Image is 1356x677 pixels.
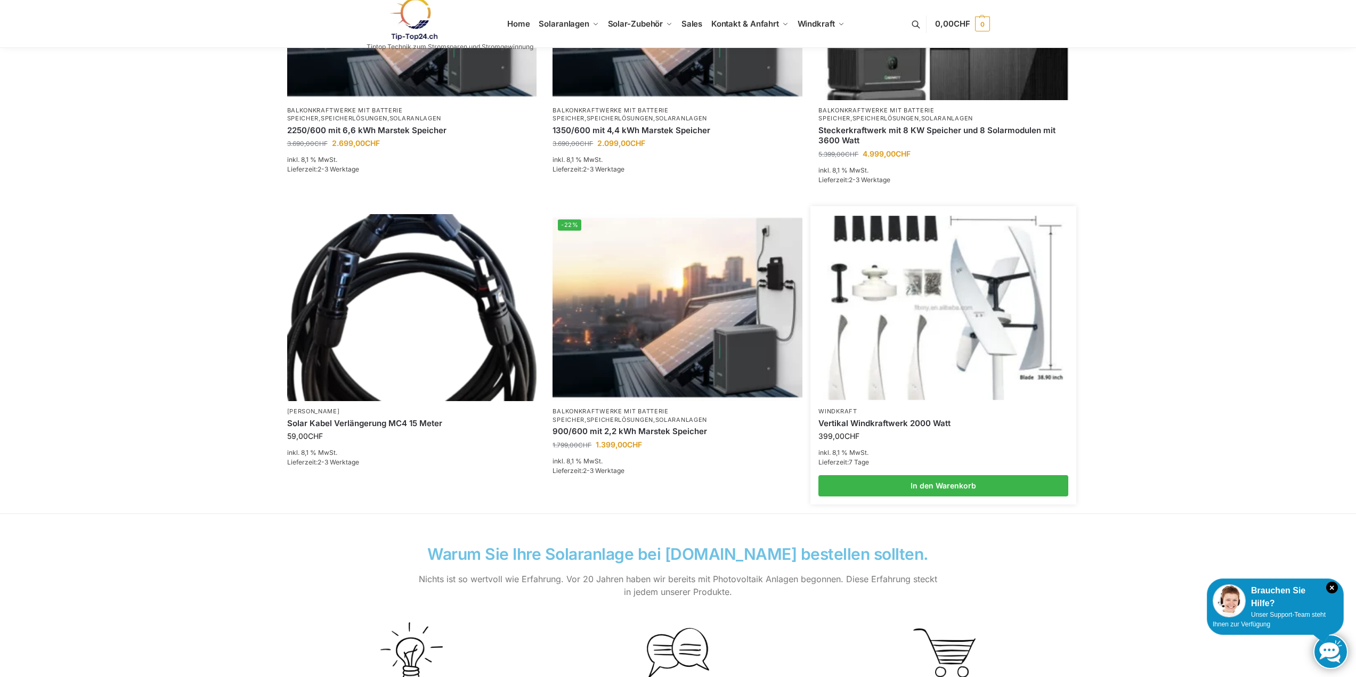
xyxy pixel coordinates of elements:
[553,107,802,123] p: , ,
[818,475,1068,496] a: In den Warenkorb legen: „Vertikal Windkraftwerk 2000 Watt“
[580,140,593,148] span: CHF
[818,418,1068,429] a: Vertikal Windkraftwerk 2000 Watt
[553,214,802,402] img: Home 5
[553,214,802,402] a: -22%Balkonkraftwerk mit Marstek Speicher
[287,431,323,441] bdi: 59,00
[287,107,403,122] a: Balkonkraftwerke mit Batterie Speicher
[849,176,890,184] span: 2-3 Werktage
[608,19,663,29] span: Solar-Zubehör
[287,165,359,173] span: Lieferzeit:
[1213,584,1246,617] img: Customer service
[417,573,939,598] p: Nichts ist so wertvoll wie Erfahrung. Vor 20 Jahren haben wir bereits mit Photovoltaik Anlagen be...
[553,456,802,466] p: inkl. 8,1 % MwSt.
[287,448,537,458] p: inkl. 8,1 % MwSt.
[321,115,387,122] a: Speicherlösungen
[818,125,1068,146] a: Steckerkraftwerk mit 8 KW Speicher und 8 Solarmodulen mit 3600 Watt
[818,166,1068,175] p: inkl. 8,1 % MwSt.
[655,115,707,122] a: Solaranlagen
[863,149,911,158] bdi: 4.999,00
[597,138,645,148] bdi: 2.099,00
[818,150,858,158] bdi: 5.399,00
[845,150,858,158] span: CHF
[627,440,642,449] span: CHF
[417,546,939,562] h2: Warum Sie Ihre Solaranlage bei [DOMAIN_NAME] bestellen sollten.
[287,407,340,415] a: [PERSON_NAME]
[798,19,835,29] span: Windkraft
[818,407,857,415] a: Windkraft
[553,426,802,437] a: 900/600 mit 2,2 kWh Marstek Speicher
[287,214,537,402] a: Solar-Verlängerungskabel
[287,140,328,148] bdi: 3.690,00
[332,138,380,148] bdi: 2.699,00
[849,458,869,466] span: 7 Tage
[935,8,989,40] a: 0,00CHF 0
[314,140,328,148] span: CHF
[553,441,591,449] bdi: 1.799,00
[711,19,779,29] span: Kontakt & Anfahrt
[1213,584,1338,610] div: Brauchen Sie Hilfe?
[935,19,970,29] span: 0,00
[553,125,802,136] a: 1350/600 mit 4,4 kWh Marstek Speicher
[818,431,859,441] bdi: 399,00
[553,107,668,122] a: Balkonkraftwerke mit Batterie Speicher
[308,431,323,441] span: CHF
[287,418,537,429] a: Solar Kabel Verlängerung MC4 15 Meter
[318,458,359,466] span: 2-3 Werktage
[287,458,359,466] span: Lieferzeit:
[389,115,441,122] a: Solaranlagen
[852,115,919,122] a: Speicherlösungen
[681,19,703,29] span: Sales
[596,440,642,449] bdi: 1.399,00
[1326,582,1338,593] i: Schließen
[553,407,668,423] a: Balkonkraftwerke mit Batterie Speicher
[583,165,624,173] span: 2-3 Werktage
[921,115,973,122] a: Solaranlagen
[587,115,653,122] a: Speicherlösungen
[655,416,707,423] a: Solaranlagen
[553,155,802,165] p: inkl. 8,1 % MwSt.
[975,17,990,31] span: 0
[818,448,1068,458] p: inkl. 8,1 % MwSt.
[587,416,653,423] a: Speicherlösungen
[845,431,859,441] span: CHF
[818,107,1068,123] p: , ,
[818,176,890,184] span: Lieferzeit:
[821,216,1066,399] a: Vertikal Windrad
[367,44,533,50] p: Tiptop Technik zum Stromsparen und Stromgewinnung
[553,165,624,173] span: Lieferzeit:
[287,155,537,165] p: inkl. 8,1 % MwSt.
[287,125,537,136] a: 2250/600 mit 6,6 kWh Marstek Speicher
[553,407,802,424] p: , ,
[818,458,869,466] span: Lieferzeit:
[583,467,624,475] span: 2-3 Werktage
[553,140,593,148] bdi: 3.690,00
[1213,611,1326,628] span: Unser Support-Team steht Ihnen zur Verfügung
[365,138,380,148] span: CHF
[821,216,1066,399] img: Home 10
[318,165,359,173] span: 2-3 Werktage
[553,467,624,475] span: Lieferzeit:
[287,214,537,402] img: Home 8
[578,441,591,449] span: CHF
[287,107,537,123] p: , ,
[539,19,589,29] span: Solaranlagen
[954,19,970,29] span: CHF
[630,138,645,148] span: CHF
[896,149,911,158] span: CHF
[818,107,934,122] a: Balkonkraftwerke mit Batterie Speicher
